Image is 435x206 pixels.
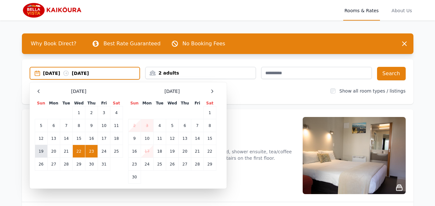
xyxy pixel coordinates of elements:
[203,106,216,119] td: 1
[203,100,216,106] th: Sat
[47,145,60,158] td: 20
[179,145,191,158] td: 20
[103,40,160,48] p: Best Rate Guaranteed
[47,100,60,106] th: Mon
[35,132,47,145] td: 12
[128,171,141,184] td: 30
[72,132,85,145] td: 15
[141,100,153,106] th: Mon
[47,119,60,132] td: 6
[47,132,60,145] td: 13
[165,88,180,94] span: [DATE]
[128,145,141,158] td: 16
[71,88,86,94] span: [DATE]
[128,132,141,145] td: 9
[339,88,405,94] label: Show all room types / listings
[153,145,166,158] td: 18
[191,145,203,158] td: 21
[98,145,110,158] td: 24
[203,132,216,145] td: 15
[153,158,166,171] td: 25
[179,158,191,171] td: 27
[43,70,140,76] div: [DATE] [DATE]
[85,106,98,119] td: 2
[179,132,191,145] td: 13
[183,40,225,48] p: No Booking Fees
[98,158,110,171] td: 31
[85,100,98,106] th: Thu
[166,132,178,145] td: 12
[47,158,60,171] td: 27
[191,132,203,145] td: 14
[72,119,85,132] td: 8
[141,119,153,132] td: 3
[72,100,85,106] th: Wed
[128,119,141,132] td: 2
[72,106,85,119] td: 1
[110,106,123,119] td: 4
[191,100,203,106] th: Fri
[60,158,72,171] td: 28
[128,100,141,106] th: Sun
[179,100,191,106] th: Thu
[98,100,110,106] th: Fri
[153,132,166,145] td: 11
[153,119,166,132] td: 4
[85,145,98,158] td: 23
[203,119,216,132] td: 8
[166,145,178,158] td: 19
[35,145,47,158] td: 19
[166,100,178,106] th: Wed
[191,158,203,171] td: 28
[153,100,166,106] th: Tue
[141,158,153,171] td: 24
[98,132,110,145] td: 17
[26,37,82,50] span: Why Book Direct?
[377,67,406,80] button: Search
[35,119,47,132] td: 5
[60,119,72,132] td: 7
[128,158,141,171] td: 23
[85,132,98,145] td: 16
[60,145,72,158] td: 21
[60,132,72,145] td: 14
[35,100,47,106] th: Sun
[191,119,203,132] td: 7
[110,100,123,106] th: Sat
[72,158,85,171] td: 29
[179,119,191,132] td: 6
[60,100,72,106] th: Tue
[166,158,178,171] td: 26
[203,158,216,171] td: 29
[146,70,256,76] div: 2 adults
[35,158,47,171] td: 26
[166,119,178,132] td: 5
[203,145,216,158] td: 22
[110,145,123,158] td: 25
[72,145,85,158] td: 22
[22,3,84,18] img: Bella Vista Kaikoura
[141,132,153,145] td: 10
[141,145,153,158] td: 17
[110,119,123,132] td: 11
[110,132,123,145] td: 18
[98,106,110,119] td: 3
[98,119,110,132] td: 10
[85,119,98,132] td: 9
[85,158,98,171] td: 30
